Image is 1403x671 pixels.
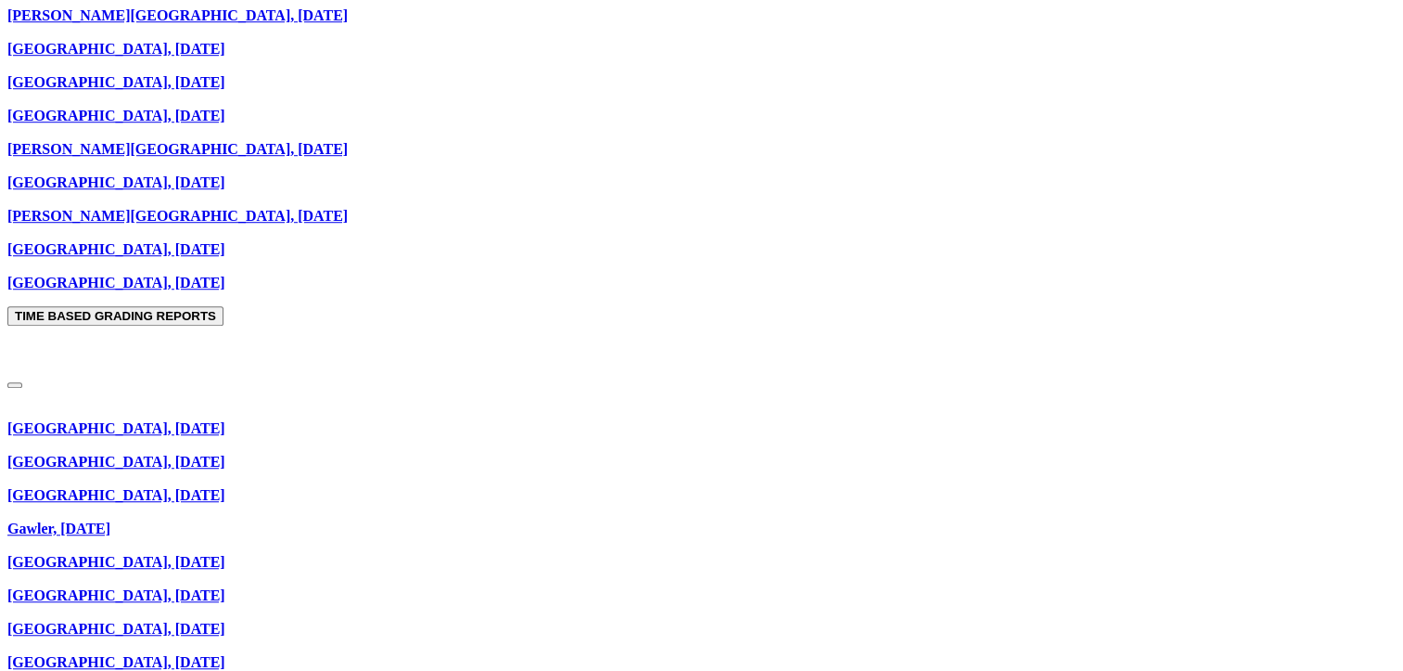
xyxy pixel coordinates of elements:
a: [GEOGRAPHIC_DATA], [DATE] [7,108,225,123]
a: [GEOGRAPHIC_DATA], [DATE] [7,454,225,470]
a: [GEOGRAPHIC_DATA], [DATE] [7,554,225,570]
a: Gawler, [DATE] [7,521,110,536]
a: [GEOGRAPHIC_DATA], [DATE] [7,241,225,257]
a: [PERSON_NAME][GEOGRAPHIC_DATA], [DATE] [7,7,348,23]
a: ​​​​​[PERSON_NAME][GEOGRAPHIC_DATA], [DATE] [7,208,348,224]
a: [GEOGRAPHIC_DATA], [DATE] [7,275,225,290]
a: [GEOGRAPHIC_DATA], [DATE] [7,621,225,637]
a: [GEOGRAPHIC_DATA], [DATE] [7,41,225,57]
a: [GEOGRAPHIC_DATA], [DATE] [7,487,225,503]
button: TIME BASED GRADING REPORTS [7,306,223,326]
a: [GEOGRAPHIC_DATA], [DATE] [7,74,225,90]
a: ​​​​​[PERSON_NAME][GEOGRAPHIC_DATA], [DATE] [7,141,348,157]
a: [GEOGRAPHIC_DATA], [DATE] [7,174,225,190]
strong: TIME BASED GRADING REPORTS [15,309,216,323]
a: [GEOGRAPHIC_DATA], [DATE] [7,420,225,436]
a: [GEOGRAPHIC_DATA], [DATE] [7,587,225,603]
a: [GEOGRAPHIC_DATA], [DATE] [7,654,225,670]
